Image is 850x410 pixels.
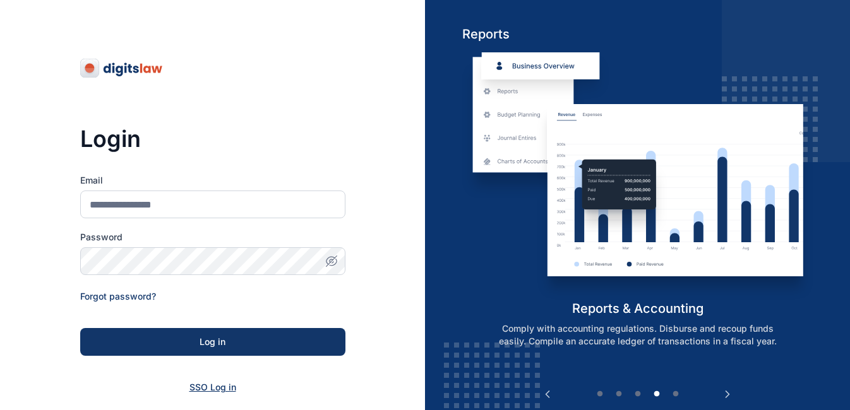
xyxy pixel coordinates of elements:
[476,322,799,348] p: Comply with accounting regulations. Disburse and recoup funds easily. Compile an accurate ledger ...
[650,388,663,401] button: 4
[669,388,682,401] button: 5
[632,388,644,401] button: 3
[80,328,345,356] button: Log in
[613,388,625,401] button: 2
[80,58,164,78] img: digitslaw-logo
[100,336,325,348] div: Log in
[721,388,734,401] button: Next
[594,388,606,401] button: 1
[462,52,813,300] img: reports-and-accounting
[189,382,236,392] a: SSO Log in
[80,174,345,187] label: Email
[80,291,156,302] a: Forgot password?
[462,25,813,43] h5: Reports
[80,231,345,243] label: Password
[541,388,554,401] button: Previous
[462,300,813,317] h5: reports & accounting
[80,126,345,151] h3: Login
